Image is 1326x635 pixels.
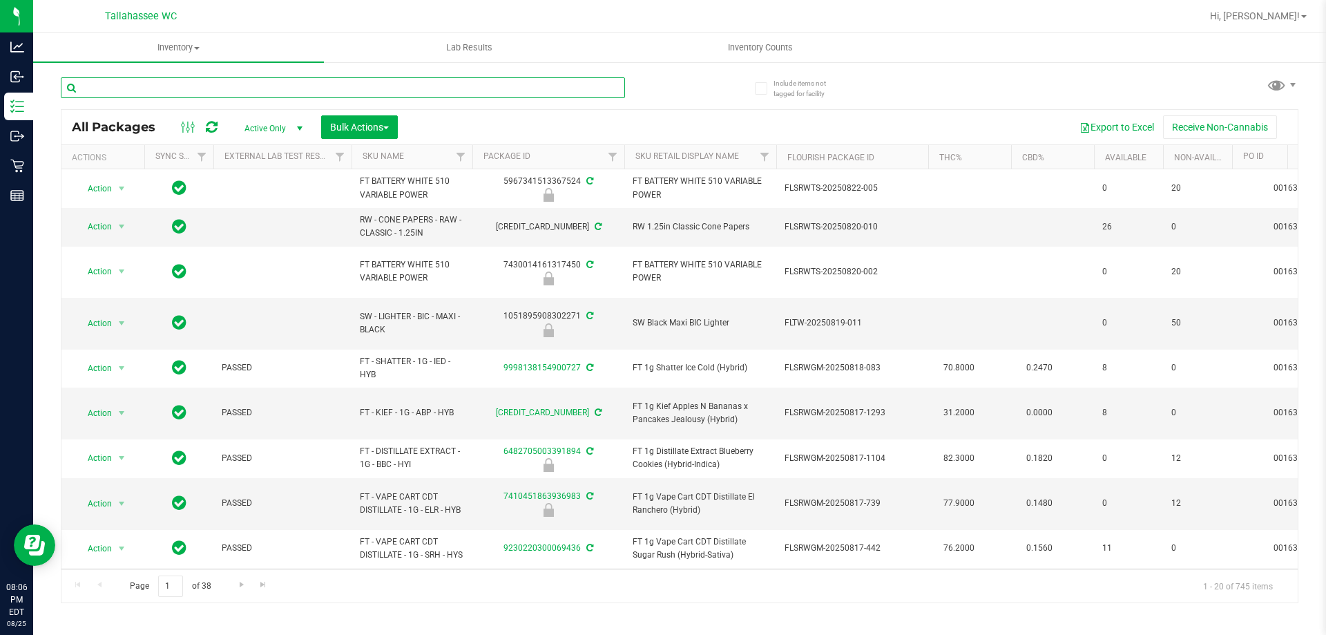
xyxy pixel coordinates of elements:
span: In Sync [172,262,186,281]
span: FT 1g Vape Cart CDT Distillate Sugar Rush (Hybrid-Sativa) [633,536,768,562]
span: Action [75,314,113,333]
span: FLTW-20250819-011 [785,316,920,330]
div: 5967341513367524 [470,175,626,202]
inline-svg: Inbound [10,70,24,84]
span: FLSRWGM-20250817-442 [785,542,920,555]
span: 0 [1102,497,1155,510]
span: Sync from Compliance System [584,311,593,321]
a: 00163488 [1274,453,1312,463]
button: Export to Excel [1070,115,1163,139]
span: FT 1g Distillate Extract Blueberry Cookies (Hybrid-Indica) [633,445,768,471]
a: Filter [602,145,624,169]
div: 7430014161317450 [470,258,626,285]
span: 12 [1171,452,1224,465]
span: Include items not tagged for facility [773,78,843,99]
span: 50 [1171,316,1224,330]
span: Action [75,359,113,378]
a: SKU Name [363,151,404,161]
span: 70.8000 [936,358,981,378]
span: PASSED [222,542,343,555]
span: 0 [1102,452,1155,465]
a: [CREDIT_CARD_NUMBER] [496,408,589,417]
span: FLSRWTS-20250820-010 [785,220,920,234]
span: FLSRWGM-20250817-1293 [785,406,920,419]
span: Action [75,404,113,423]
span: 20 [1171,265,1224,278]
span: 1 - 20 of 745 items [1192,576,1284,596]
span: 0 [1102,182,1155,195]
span: 0 [1171,361,1224,375]
span: In Sync [172,178,186,198]
a: Inventory [33,33,324,62]
span: 8 [1102,406,1155,419]
span: FT BATTERY WHITE 510 VARIABLE POWER [633,175,768,201]
inline-svg: Retail [10,159,24,173]
span: Action [75,262,113,281]
a: 00163488 [1274,363,1312,372]
p: 08/25 [6,618,27,629]
a: 6482705003391894 [503,446,581,456]
span: In Sync [172,403,186,422]
span: RW - CONE PAPERS - RAW - CLASSIC - 1.25IN [360,214,464,240]
span: FLSRWGM-20250818-083 [785,361,920,375]
span: FT BATTERY WHITE 510 VARIABLE POWER [360,258,464,285]
span: 0 [1171,220,1224,234]
span: select [113,494,131,513]
div: [CREDIT_CARD_NUMBER] [470,220,626,234]
a: 00163487 [1274,408,1312,417]
span: select [113,262,131,281]
span: Sync from Compliance System [593,408,602,417]
span: 0.1820 [1019,448,1059,468]
span: select [113,404,131,423]
a: 00163487 [1274,222,1312,231]
span: SW - LIGHTER - BIC - MAXI - BLACK [360,310,464,337]
span: 0 [1102,265,1155,278]
span: Sync from Compliance System [584,363,593,372]
iframe: Resource center [14,524,55,566]
span: Page of 38 [118,576,222,597]
span: FLSRWGM-20250817-739 [785,497,920,510]
span: 0.1480 [1019,493,1059,513]
a: Flourish Package ID [787,153,874,162]
span: 31.2000 [936,403,981,423]
span: select [113,359,131,378]
span: In Sync [172,313,186,332]
button: Receive Non-Cannabis [1163,115,1277,139]
span: In Sync [172,448,186,468]
span: PASSED [222,497,343,510]
span: Sync from Compliance System [593,222,602,231]
span: 11 [1102,542,1155,555]
a: Package ID [483,151,530,161]
span: 0 [1171,406,1224,419]
span: select [113,217,131,236]
a: External Lab Test Result [224,151,333,161]
a: 00163488 [1274,183,1312,193]
span: Inventory [33,41,324,54]
span: select [113,448,131,468]
span: SW Black Maxi BIC Lighter [633,316,768,330]
span: Action [75,179,113,198]
span: FT - SHATTER - 1G - IED - HYB [360,355,464,381]
span: 76.2000 [936,538,981,558]
span: FT - VAPE CART CDT DISTILLATE - 1G - SRH - HYS [360,536,464,562]
a: 00163487 [1274,267,1312,276]
span: FLSRWTS-20250820-002 [785,265,920,278]
span: Action [75,217,113,236]
span: In Sync [172,217,186,236]
inline-svg: Analytics [10,40,24,54]
inline-svg: Outbound [10,129,24,143]
a: Go to the next page [231,576,251,594]
span: Sync from Compliance System [584,543,593,553]
span: Action [75,448,113,468]
span: Sync from Compliance System [584,491,593,501]
span: select [113,179,131,198]
a: Non-Available [1174,153,1236,162]
a: Go to the last page [253,576,273,594]
span: Sync from Compliance System [584,260,593,269]
input: Search Package ID, Item Name, SKU, Lot or Part Number... [61,77,625,98]
a: Inventory Counts [615,33,905,62]
div: Actions [72,153,139,162]
a: Filter [329,145,352,169]
span: In Sync [172,493,186,513]
span: FT 1g Vape Cart CDT Distillate El Ranchero (Hybrid) [633,491,768,517]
